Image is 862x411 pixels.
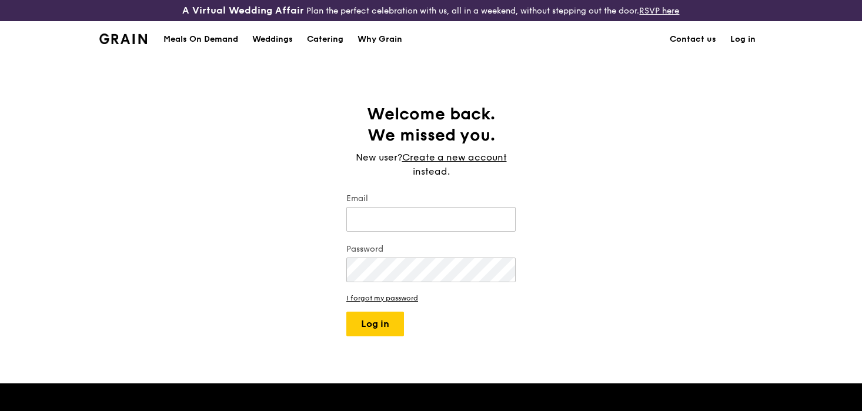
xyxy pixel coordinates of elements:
[300,22,350,57] a: Catering
[346,243,516,255] label: Password
[346,294,516,302] a: I forgot my password
[163,22,238,57] div: Meals On Demand
[99,21,147,56] a: GrainGrain
[663,22,723,57] a: Contact us
[346,103,516,146] h1: Welcome back. We missed you.
[356,152,402,163] span: New user?
[245,22,300,57] a: Weddings
[182,5,304,16] h3: A Virtual Wedding Affair
[413,166,450,177] span: instead.
[639,6,679,16] a: RSVP here
[143,5,718,16] div: Plan the perfect celebration with us, all in a weekend, without stepping out the door.
[346,193,516,205] label: Email
[99,34,147,44] img: Grain
[723,22,763,57] a: Log in
[252,22,293,57] div: Weddings
[350,22,409,57] a: Why Grain
[307,22,343,57] div: Catering
[402,151,507,165] a: Create a new account
[358,22,402,57] div: Why Grain
[346,312,404,336] button: Log in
